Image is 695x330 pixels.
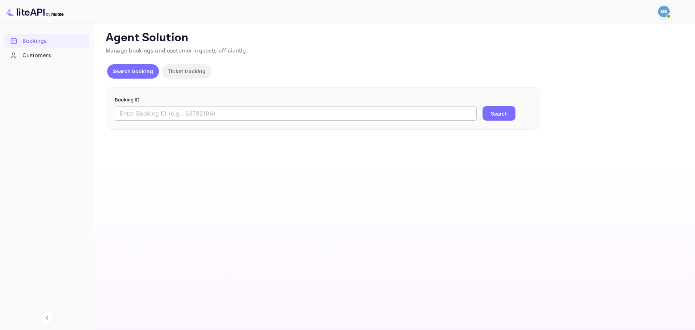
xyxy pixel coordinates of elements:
div: Customers [22,51,86,60]
div: Bookings [4,34,89,48]
input: Enter Booking ID (e.g., 63782194) [115,106,477,121]
img: Mohcine Belkhir [658,6,670,17]
span: Manage bookings and customer requests efficiently. [106,47,248,55]
p: Search booking [113,67,153,75]
a: Customers [4,49,89,62]
button: Collapse navigation [41,311,54,324]
p: Ticket tracking [168,67,206,75]
a: Bookings [4,34,89,47]
p: Booking ID [115,96,531,104]
button: Search [483,106,515,121]
div: Customers [4,49,89,63]
div: Bookings [22,37,86,45]
img: LiteAPI logo [6,6,64,17]
p: Agent Solution [106,31,682,45]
